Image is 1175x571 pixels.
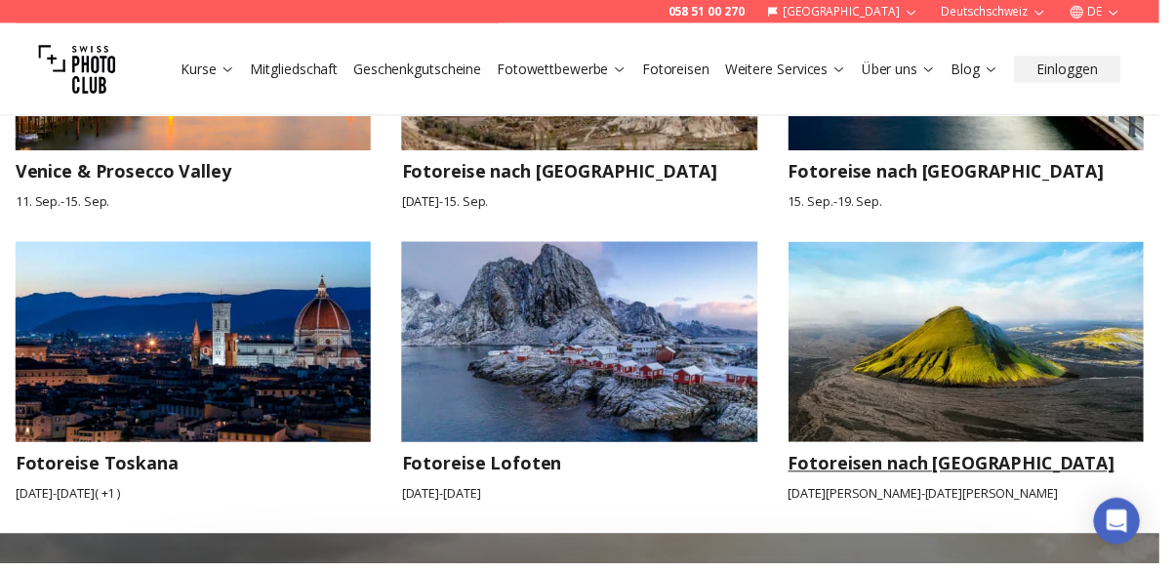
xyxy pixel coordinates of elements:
[16,491,376,510] small: [DATE] - [DATE] ( + 1 )
[956,57,1020,84] button: Blog
[16,160,376,187] h3: Venice & Prosecco Valley
[407,491,767,510] small: [DATE] - [DATE]
[407,195,767,214] small: [DATE] - 15. Sep.
[389,234,786,458] img: Fotoreise Lofoten
[496,57,643,84] button: Fotowettbewerbe
[39,31,117,109] img: Swiss photo club
[964,61,1012,80] a: Blog
[1109,505,1155,551] div: Open Intercom Messenger
[254,61,343,80] a: Mitgliedschaft
[1028,57,1136,84] button: Einloggen
[651,61,719,80] a: Fotoreisen
[677,4,754,20] a: 058 51 00 270
[407,245,767,510] a: Fotoreise LofotenFotoreise Lofoten[DATE]-[DATE]
[16,456,376,483] h3: Fotoreise Toskana
[799,245,1159,510] a: Fotoreisen nach IslandFotoreisen nach [GEOGRAPHIC_DATA][DATE][PERSON_NAME]-[DATE][PERSON_NAME]
[643,57,727,84] button: Fotoreisen
[799,195,1159,214] small: 15. Sep. - 19. Sep.
[407,456,767,483] h3: Fotoreise Lofoten
[246,57,350,84] button: Mitgliedschaft
[358,61,488,80] a: Geschenkgutscheine
[727,57,866,84] button: Weitere Services
[799,245,1159,448] img: Fotoreisen nach Island
[407,160,767,187] h3: Fotoreise nach [GEOGRAPHIC_DATA]
[504,61,635,80] a: Fotowettbewerbe
[735,61,858,80] a: Weitere Services
[350,57,496,84] button: Geschenkgutscheine
[799,456,1159,483] h3: Fotoreisen nach [GEOGRAPHIC_DATA]
[866,57,956,84] button: Über uns
[16,245,376,510] a: Fotoreise ToskanaFotoreise Toskana[DATE]-[DATE]( +1 )
[176,57,246,84] button: Kurse
[16,195,376,214] small: 11. Sep. - 15. Sep.
[873,61,949,80] a: Über uns
[799,491,1159,510] small: [DATE][PERSON_NAME] - [DATE][PERSON_NAME]
[799,160,1159,187] h3: Fotoreise nach [GEOGRAPHIC_DATA]
[183,61,238,80] a: Kurse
